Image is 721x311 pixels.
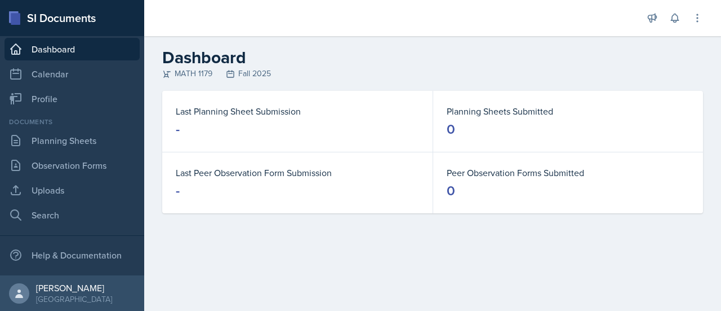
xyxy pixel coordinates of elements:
[5,117,140,127] div: Documents
[162,68,703,80] div: MATH 1179 Fall 2025
[176,182,180,200] div: -
[5,204,140,226] a: Search
[5,129,140,152] a: Planning Sheets
[5,154,140,177] a: Observation Forms
[5,179,140,202] a: Uploads
[5,63,140,85] a: Calendar
[447,120,455,138] div: 0
[176,104,419,118] dt: Last Planning Sheet Submission
[5,87,140,110] a: Profile
[36,282,112,294] div: [PERSON_NAME]
[162,47,703,68] h2: Dashboard
[5,38,140,60] a: Dashboard
[447,166,689,179] dt: Peer Observation Forms Submitted
[36,294,112,305] div: [GEOGRAPHIC_DATA]
[447,104,689,118] dt: Planning Sheets Submitted
[176,120,180,138] div: -
[176,166,419,179] dt: Last Peer Observation Form Submission
[447,182,455,200] div: 0
[5,244,140,266] div: Help & Documentation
